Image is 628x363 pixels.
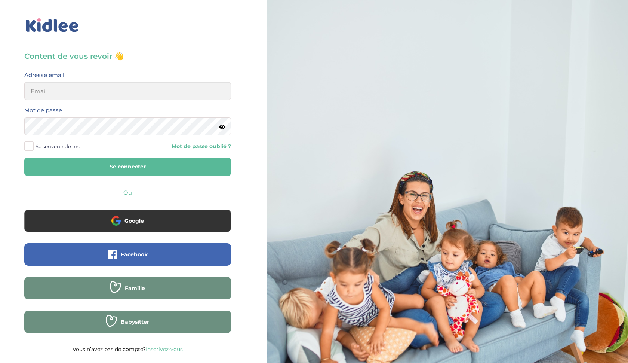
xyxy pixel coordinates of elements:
[24,106,62,115] label: Mot de passe
[24,344,231,354] p: Vous n’avez pas de compte?
[111,216,121,225] img: google.png
[24,70,64,80] label: Adresse email
[124,217,144,225] span: Google
[146,346,183,353] a: Inscrivez-vous
[24,210,231,232] button: Google
[36,141,82,151] span: Se souvenir de moi
[24,290,231,297] a: Famille
[24,256,231,263] a: Facebook
[125,284,145,292] span: Famille
[24,277,231,299] button: Famille
[24,222,231,229] a: Google
[133,143,231,150] a: Mot de passe oublié ?
[24,311,231,333] button: Babysitter
[121,318,149,326] span: Babysitter
[24,51,231,61] h3: Content de vous revoir 👋
[108,250,117,259] img: facebook.png
[24,158,231,176] button: Se connecter
[121,251,148,258] span: Facebook
[24,82,231,100] input: Email
[24,17,80,34] img: logo_kidlee_bleu
[24,243,231,266] button: Facebook
[123,189,132,196] span: Ou
[24,323,231,330] a: Babysitter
